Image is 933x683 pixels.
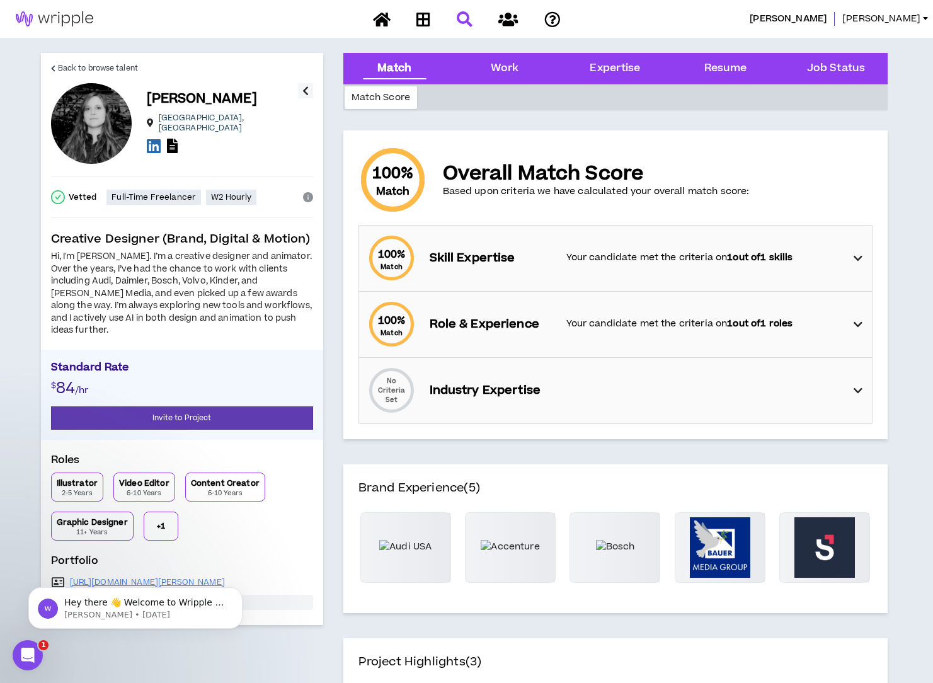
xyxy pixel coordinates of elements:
[727,251,793,264] strong: 1 out of 1 skills
[377,60,411,77] div: Match
[372,164,414,184] span: 100 %
[376,184,410,199] small: Match
[157,521,165,531] p: + 1
[566,317,842,331] p: Your candidate met the criteria on
[359,358,872,423] div: No Criteria SetIndustry Expertise
[481,540,539,554] img: Accenture
[51,380,56,391] span: $
[51,553,313,573] p: Portfolio
[596,540,635,554] img: Bosch
[51,251,313,337] div: Hi, I'm [PERSON_NAME]. I’m a creative designer and animator. Over the years, I’ve had the chance ...
[359,226,872,291] div: 100%MatchSkill ExpertiseYour candidate met the criteria on1out of1 skills
[750,12,827,26] span: Henry Schein
[76,527,108,537] p: 11+ Years
[75,384,88,397] span: /hr
[51,360,313,379] p: Standard Rate
[491,60,519,77] div: Work
[690,517,750,578] img: Bauer Media
[211,192,251,202] p: W2 Hourly
[345,86,418,109] div: Match Score
[56,377,75,399] span: 84
[112,192,196,202] p: Full-Time Freelancer
[62,488,93,498] p: 2-5 Years
[191,478,260,488] p: Content Creator
[57,517,128,527] p: Graphic Designer
[727,317,793,330] strong: 1 out of 1 roles
[9,561,261,649] iframe: Intercom notifications message
[119,478,169,488] p: Video Editor
[590,60,640,77] div: Expertise
[38,640,49,650] span: 1
[147,90,258,108] p: [PERSON_NAME]
[378,247,406,262] span: 100 %
[842,12,920,26] span: [PERSON_NAME]
[704,60,747,77] div: Resume
[443,185,750,198] p: Based upon criteria we have calculated your overall match score:
[159,113,298,133] p: [GEOGRAPHIC_DATA] , [GEOGRAPHIC_DATA]
[358,479,873,512] h4: Brand Experience (5)
[359,292,872,357] div: 100%MatchRole & ExperienceYour candidate met the criteria on1out of1 roles
[443,163,750,185] p: Overall Match Score
[51,83,132,164] div: Ada N.
[51,231,313,248] p: Creative Designer (Brand, Digital & Motion)
[807,60,865,77] div: Job Status
[430,250,554,267] p: Skill Expertise
[303,192,313,202] span: info-circle
[51,53,138,83] a: Back to browse talent
[381,328,403,338] small: Match
[378,313,406,328] span: 100 %
[58,62,138,74] span: Back to browse talent
[379,540,432,554] img: Audi USA
[57,478,98,488] p: Illustrator
[381,262,403,272] small: Match
[51,452,313,473] p: Roles
[144,512,178,541] button: +1
[794,517,855,578] img: Scoro
[127,488,161,498] p: 6-10 Years
[566,251,842,265] p: Your candidate met the criteria on
[69,192,97,202] p: Vetted
[13,640,43,670] iframe: Intercom live chat
[51,406,313,430] button: Invite to Project
[208,488,243,498] p: 6-10 Years
[430,316,554,333] p: Role & Experience
[367,376,417,405] p: No Criteria Set
[51,190,65,204] span: check-circle
[430,382,554,399] p: Industry Expertise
